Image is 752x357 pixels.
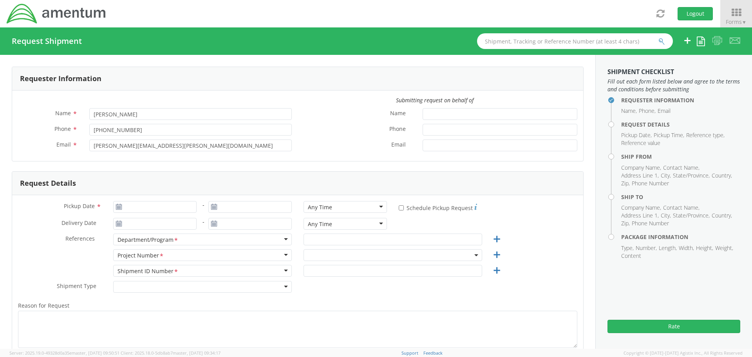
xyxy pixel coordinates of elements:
[61,219,96,228] span: Delivery Date
[117,252,164,260] div: Project Number
[673,212,710,219] li: State/Province
[621,204,661,212] li: Company Name
[696,244,713,252] li: Height
[712,212,732,219] li: Country
[308,203,332,211] div: Any Time
[390,109,406,118] span: Name
[621,219,630,227] li: Zip
[54,125,71,132] span: Phone
[636,244,657,252] li: Number
[661,172,671,179] li: City
[55,109,71,117] span: Name
[678,7,713,20] button: Logout
[607,78,740,93] span: Fill out each form listed below and agree to the terms and conditions before submitting
[6,3,107,25] img: dyn-intl-logo-049831509241104b2a82.png
[396,96,474,104] i: Submitting request on behalf of
[639,107,656,115] li: Phone
[117,267,179,275] div: Shipment ID Number
[621,244,634,252] li: Type
[621,139,660,147] li: Reference value
[121,350,221,356] span: Client: 2025.18.0-5db8ab7
[663,164,700,172] li: Contact Name
[621,234,740,240] h4: Package Information
[624,350,743,356] span: Copyright © [DATE]-[DATE] Agistix Inc., All Rights Reserved
[57,282,96,291] span: Shipment Type
[423,350,443,356] a: Feedback
[661,212,671,219] li: City
[64,202,95,210] span: Pickup Date
[65,235,95,242] span: References
[9,350,119,356] span: Server: 2025.19.0-49328d0a35e
[12,37,82,45] h4: Request Shipment
[621,97,740,103] h4: Requester Information
[20,179,76,187] h3: Request Details
[401,350,418,356] a: Support
[56,141,71,148] span: Email
[673,172,710,179] li: State/Province
[399,203,477,212] label: Schedule Pickup Request
[389,125,406,134] span: Phone
[391,141,406,150] span: Email
[117,236,179,244] div: Department/Program
[654,131,684,139] li: Pickup Time
[679,244,694,252] li: Width
[607,320,740,333] button: Rate
[621,212,659,219] li: Address Line 1
[663,204,700,212] li: Contact Name
[632,179,669,187] li: Phone Number
[173,350,221,356] span: master, [DATE] 09:34:17
[621,172,659,179] li: Address Line 1
[621,107,637,115] li: Name
[659,244,677,252] li: Length
[621,164,661,172] li: Company Name
[712,172,732,179] li: Country
[399,205,404,210] input: Schedule Pickup Request
[72,350,119,356] span: master, [DATE] 09:50:51
[632,219,669,227] li: Phone Number
[742,19,747,25] span: ▼
[621,194,740,200] h4: Ship To
[686,131,725,139] li: Reference type
[621,179,630,187] li: Zip
[726,18,747,25] span: Forms
[477,33,673,49] input: Shipment, Tracking or Reference Number (at least 4 chars)
[621,252,641,260] li: Content
[20,75,101,83] h3: Requester Information
[658,107,671,115] li: Email
[621,121,740,127] h4: Request Details
[607,69,740,76] h3: Shipment Checklist
[715,244,733,252] li: Weight
[621,131,652,139] li: Pickup Date
[308,220,332,228] div: Any Time
[621,154,740,159] h4: Ship From
[18,302,69,309] span: Reason for Request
